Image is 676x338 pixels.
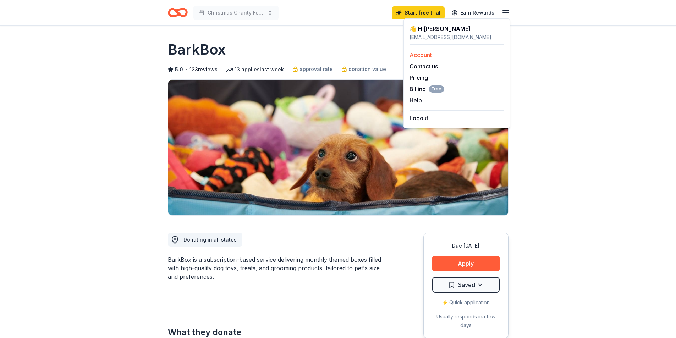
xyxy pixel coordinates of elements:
span: Billing [410,85,444,93]
a: Earn Rewards [447,6,499,19]
div: 👋 Hi [PERSON_NAME] [410,24,504,33]
span: donation value [348,65,386,73]
div: [EMAIL_ADDRESS][DOMAIN_NAME] [410,33,504,41]
h1: BarkBox [168,40,226,60]
span: Donating in all states [183,237,237,243]
span: 5.0 [175,65,183,74]
div: BarkBox is a subscription-based service delivering monthly themed boxes filled with high-quality ... [168,255,389,281]
button: BillingFree [410,85,444,93]
button: Help [410,96,422,105]
img: Image for BarkBox [168,80,508,215]
a: approval rate [292,65,333,73]
a: Home [168,4,188,21]
button: 123reviews [189,65,218,74]
div: Usually responds in a few days [432,312,500,329]
div: ⚡️ Quick application [432,298,500,307]
span: Saved [458,280,475,289]
button: Logout [410,114,428,122]
span: • [185,67,187,72]
h2: What they donate [168,327,389,338]
span: Christmas Charity Festival [208,9,264,17]
button: Contact us [410,62,438,71]
button: Christmas Charity Festival [193,6,279,20]
button: Saved [432,277,500,293]
a: donation value [341,65,386,73]
div: 13 applies last week [226,65,284,74]
div: Due [DATE] [432,242,500,250]
span: approval rate [299,65,333,73]
a: Start free trial [392,6,445,19]
span: Free [429,85,444,93]
button: Apply [432,256,500,271]
a: Account [410,51,432,59]
a: Pricing [410,74,428,81]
